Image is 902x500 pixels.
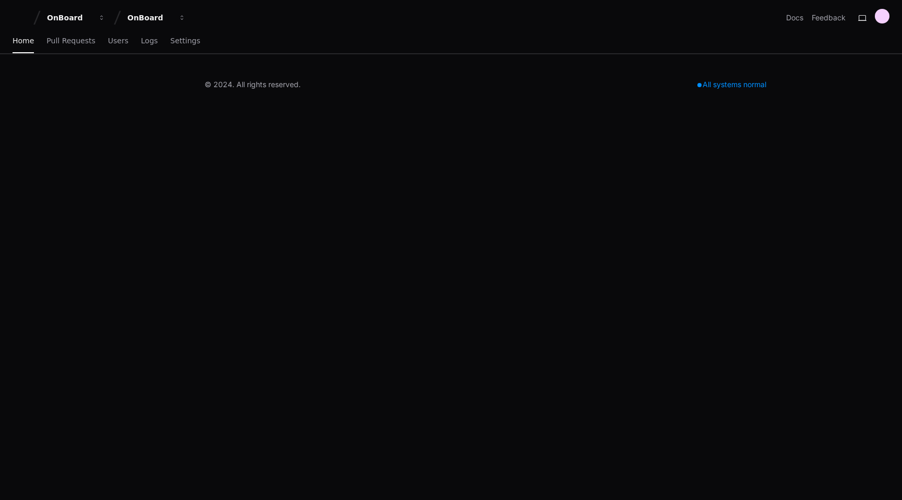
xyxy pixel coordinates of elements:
[786,13,803,23] a: Docs
[108,29,128,53] a: Users
[170,38,200,44] span: Settings
[46,38,95,44] span: Pull Requests
[812,13,846,23] button: Feedback
[47,13,92,23] div: OnBoard
[141,29,158,53] a: Logs
[127,13,172,23] div: OnBoard
[141,38,158,44] span: Logs
[108,38,128,44] span: Users
[43,8,110,27] button: OnBoard
[123,8,190,27] button: OnBoard
[205,79,301,90] div: © 2024. All rights reserved.
[13,29,34,53] a: Home
[46,29,95,53] a: Pull Requests
[691,77,773,92] div: All systems normal
[170,29,200,53] a: Settings
[13,38,34,44] span: Home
